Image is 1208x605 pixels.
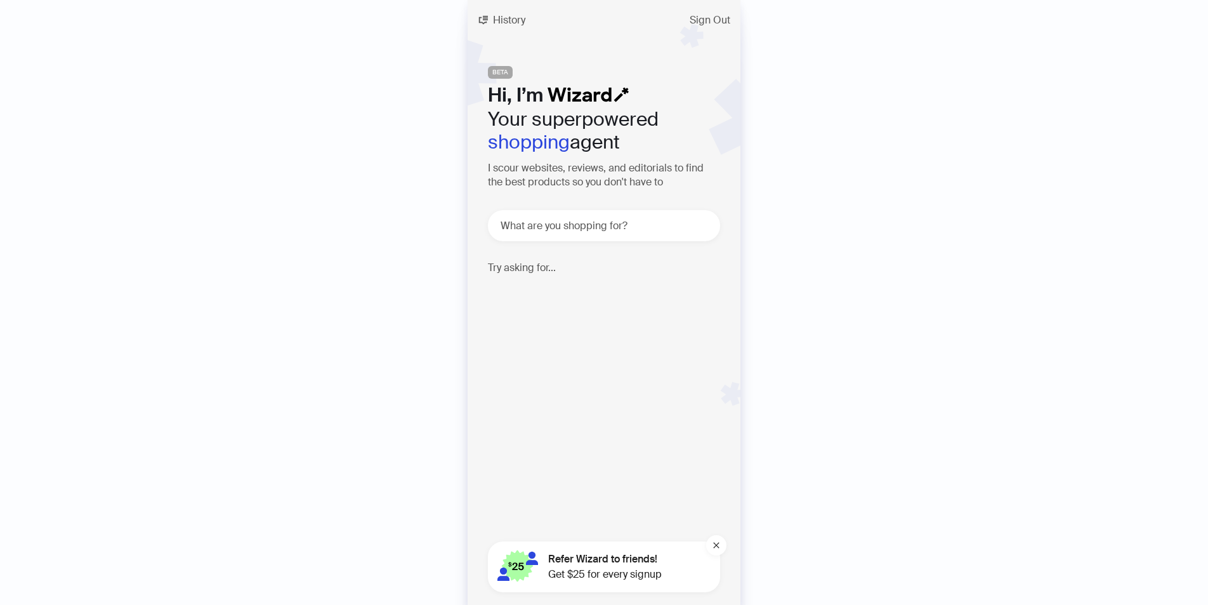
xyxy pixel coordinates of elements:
span: Refer Wizard to friends! [548,552,662,567]
h3: I scour websites, reviews, and editorials to find the best products so you don't have to [488,161,720,190]
button: History [468,10,535,30]
button: Refer Wizard to friends!Get $25 for every signup [488,542,720,592]
span: close [712,542,720,549]
span: Get $25 for every signup [548,567,662,582]
em: shopping [488,130,570,154]
span: BETA [488,66,513,79]
h2: Your superpowered agent [488,108,720,154]
button: Sign Out [679,10,740,30]
span: History [493,15,525,25]
p: Women’s sneakers that are good for long walks 🚶‍♀️ [501,284,724,322]
h4: Try asking for... [488,262,720,274]
div: Women’s sneakers that are good for long walks 🚶‍♀️ [501,284,723,322]
span: Hi, I’m [488,83,543,107]
span: Sign Out [690,15,730,25]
